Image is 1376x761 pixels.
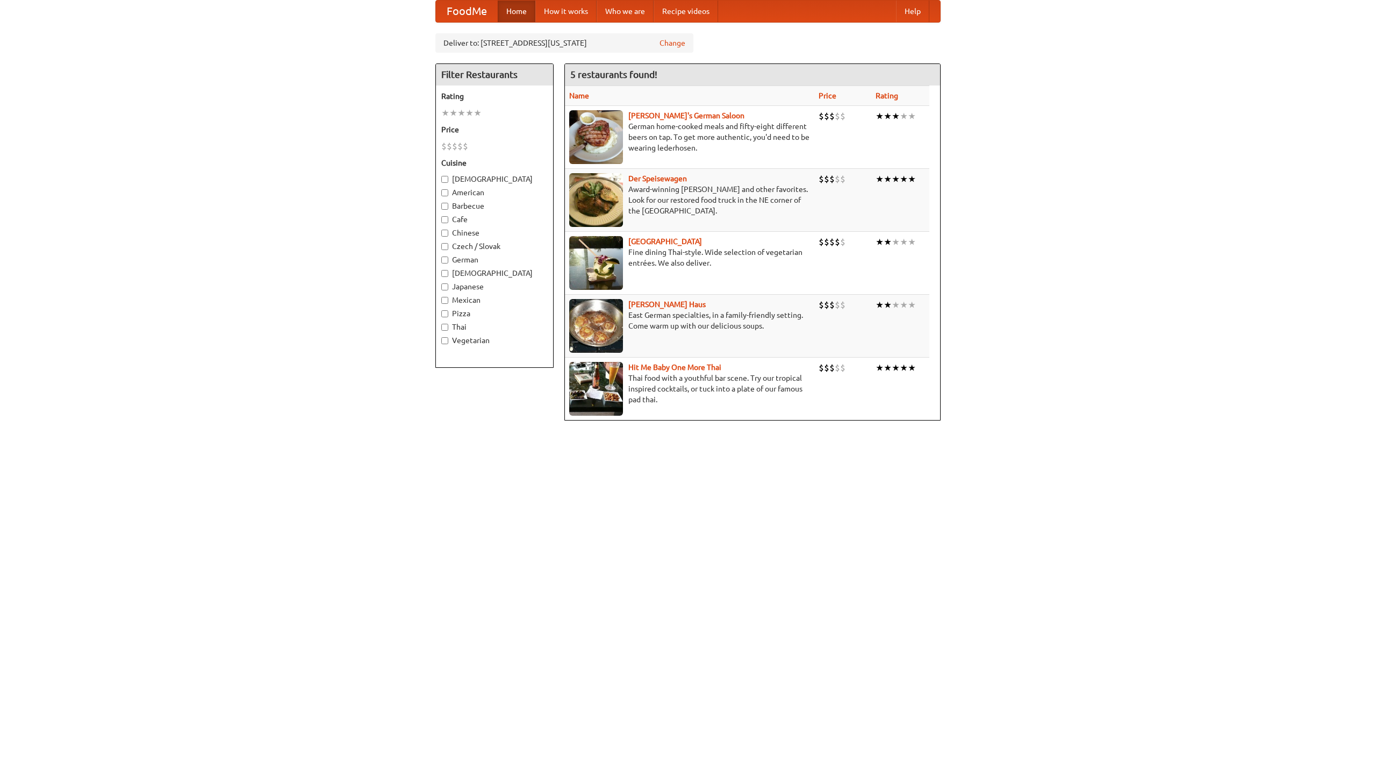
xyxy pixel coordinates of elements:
a: How it works [535,1,597,22]
li: $ [819,173,824,185]
li: ★ [474,107,482,119]
li: ★ [892,236,900,248]
li: $ [824,299,829,311]
p: Thai food with a youthful bar scene. Try our tropical inspired cocktails, or tuck into a plate of... [569,373,810,405]
p: German home-cooked meals and fifty-eight different beers on tap. To get more authentic, you'd nee... [569,121,810,153]
li: ★ [900,173,908,185]
li: ★ [465,107,474,119]
li: $ [835,299,840,311]
li: $ [447,140,452,152]
input: [DEMOGRAPHIC_DATA] [441,176,448,183]
li: ★ [457,107,465,119]
b: Hit Me Baby One More Thai [628,363,721,372]
li: $ [457,140,463,152]
a: Price [819,91,836,100]
a: [PERSON_NAME]'s German Saloon [628,111,744,120]
li: $ [835,362,840,374]
li: $ [819,110,824,122]
label: Cafe [441,214,548,225]
label: Czech / Slovak [441,241,548,252]
li: ★ [908,173,916,185]
li: ★ [908,110,916,122]
ng-pluralize: 5 restaurants found! [570,69,657,80]
h5: Cuisine [441,158,548,168]
b: [GEOGRAPHIC_DATA] [628,237,702,246]
li: ★ [884,236,892,248]
li: ★ [884,299,892,311]
input: Cafe [441,216,448,223]
p: Award-winning [PERSON_NAME] and other favorites. Look for our restored food truck in the NE corne... [569,184,810,216]
input: Mexican [441,297,448,304]
input: American [441,189,448,196]
li: $ [824,110,829,122]
img: kohlhaus.jpg [569,299,623,353]
li: $ [835,110,840,122]
li: ★ [892,362,900,374]
label: Japanese [441,281,548,292]
li: $ [835,173,840,185]
a: Change [660,38,685,48]
a: Recipe videos [654,1,718,22]
li: $ [840,299,845,311]
li: ★ [908,236,916,248]
li: $ [819,362,824,374]
label: Thai [441,322,548,332]
li: ★ [908,362,916,374]
input: German [441,257,448,264]
a: Rating [876,91,898,100]
input: Thai [441,324,448,331]
input: Japanese [441,283,448,290]
input: Vegetarian [441,337,448,344]
li: ★ [876,173,884,185]
label: Pizza [441,308,548,319]
li: $ [840,173,845,185]
label: Mexican [441,295,548,305]
li: ★ [892,299,900,311]
li: ★ [884,362,892,374]
div: Deliver to: [STREET_ADDRESS][US_STATE] [435,33,693,53]
li: ★ [900,299,908,311]
p: East German specialties, in a family-friendly setting. Come warm up with our delicious soups. [569,310,810,331]
input: Barbecue [441,203,448,210]
li: ★ [449,107,457,119]
img: babythai.jpg [569,362,623,416]
li: ★ [876,236,884,248]
li: ★ [441,107,449,119]
input: Czech / Slovak [441,243,448,250]
li: ★ [900,110,908,122]
li: $ [840,362,845,374]
li: ★ [892,110,900,122]
input: Chinese [441,230,448,237]
label: [DEMOGRAPHIC_DATA] [441,174,548,184]
a: [PERSON_NAME] Haus [628,300,706,309]
input: [DEMOGRAPHIC_DATA] [441,270,448,277]
p: Fine dining Thai-style. Wide selection of vegetarian entrées. We also deliver. [569,247,810,268]
li: $ [463,140,468,152]
li: $ [829,362,835,374]
a: Who we are [597,1,654,22]
img: satay.jpg [569,236,623,290]
label: Chinese [441,227,548,238]
li: $ [819,299,824,311]
label: German [441,254,548,265]
a: Der Speisewagen [628,174,687,183]
li: $ [441,140,447,152]
li: ★ [900,362,908,374]
li: ★ [884,110,892,122]
li: $ [840,110,845,122]
li: ★ [876,299,884,311]
input: Pizza [441,310,448,317]
li: $ [829,173,835,185]
label: [DEMOGRAPHIC_DATA] [441,268,548,279]
a: FoodMe [436,1,498,22]
a: Help [896,1,929,22]
li: $ [819,236,824,248]
li: ★ [876,362,884,374]
li: $ [452,140,457,152]
a: Name [569,91,589,100]
li: $ [829,299,835,311]
label: Barbecue [441,201,548,211]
